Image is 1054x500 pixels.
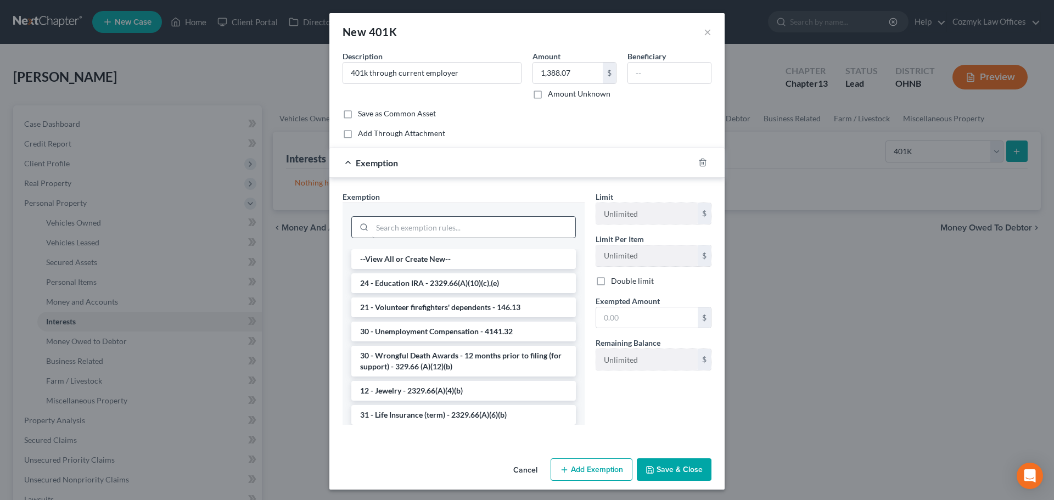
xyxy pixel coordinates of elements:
input: 0.00 [533,63,603,83]
span: Exempted Amount [596,296,660,306]
div: $ [698,349,711,370]
div: New 401K [343,24,397,40]
li: 30 - Wrongful Death Awards - 12 months prior to filing (for support) - 329.66 (A)(12)(b) [351,346,576,377]
label: Remaining Balance [596,337,660,349]
input: -- [596,203,698,224]
div: $ [698,203,711,224]
label: Save as Common Asset [358,108,436,119]
button: Add Exemption [551,458,632,481]
button: × [704,25,711,38]
li: 30 - Unemployment Compensation - 4141.32 [351,322,576,341]
input: Describe... [343,63,521,83]
input: -- [628,63,711,83]
span: Exemption [343,192,380,201]
span: Description [343,52,383,61]
div: Open Intercom Messenger [1017,463,1043,489]
div: $ [603,63,616,83]
li: 31 - Life Insurance (term) - 2329.66(A)(6)(b) [351,405,576,425]
label: Double limit [611,276,654,286]
label: Amount Unknown [548,88,610,99]
div: $ [698,245,711,266]
input: 0.00 [596,307,698,328]
span: Exemption [356,158,398,168]
li: 12 - Jewelry - 2329.66(A)(4)(b) [351,381,576,401]
button: Save & Close [637,458,711,481]
label: Amount [532,50,560,62]
input: -- [596,245,698,266]
span: Limit [596,192,613,201]
li: 24 - Education IRA - 2329.66(A)(10)(c),(e) [351,273,576,293]
input: Search exemption rules... [372,217,575,238]
input: -- [596,349,698,370]
li: 21 - Volunteer firefighters' dependents - 146.13 [351,297,576,317]
label: Limit Per Item [596,233,644,245]
label: Beneficiary [627,50,666,62]
div: $ [698,307,711,328]
label: Add Through Attachment [358,128,445,139]
button: Cancel [504,459,546,481]
li: --View All or Create New-- [351,249,576,269]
